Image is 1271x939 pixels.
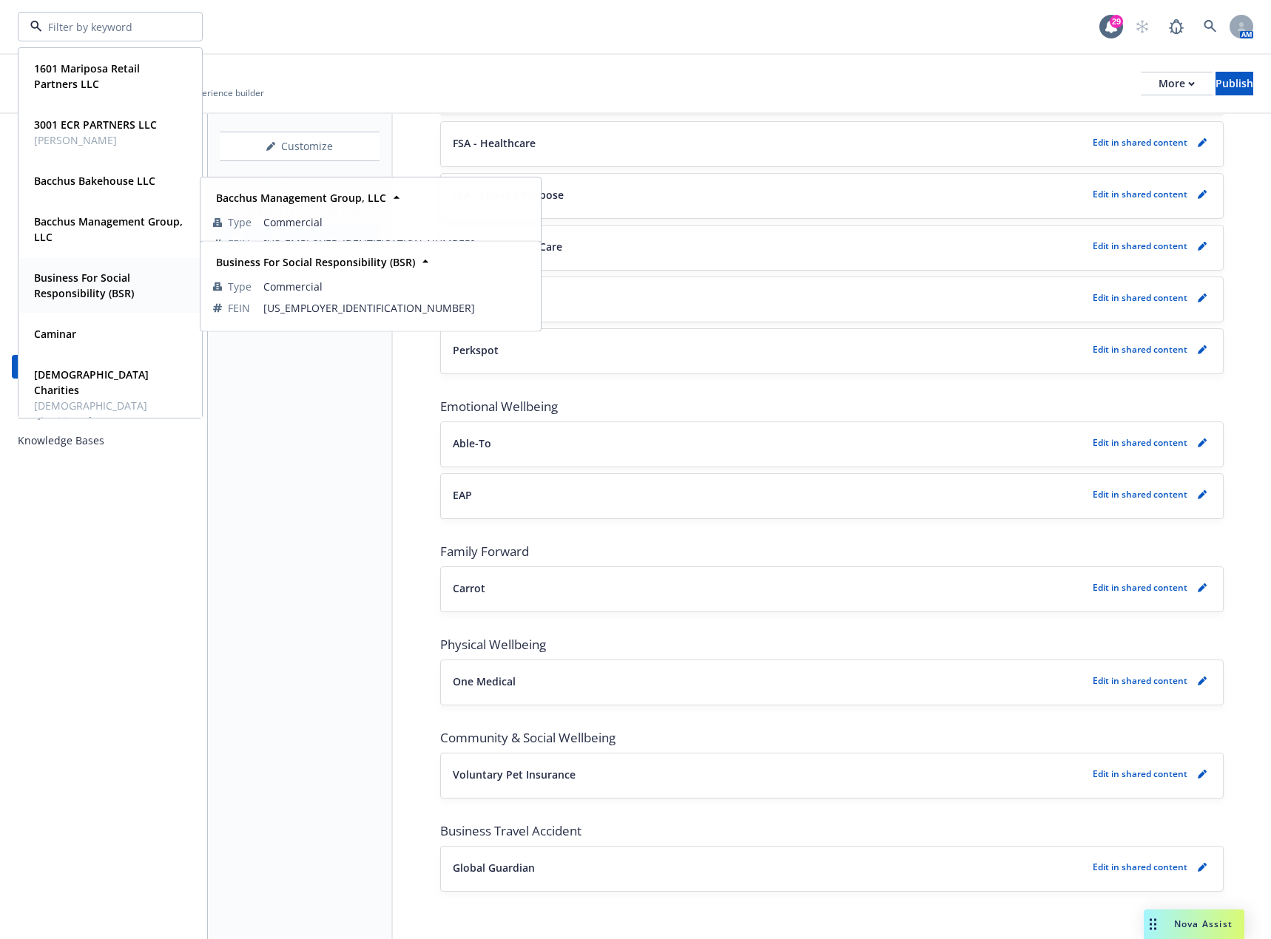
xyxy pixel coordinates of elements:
button: Publish [1216,72,1253,95]
a: pencil [1193,434,1211,452]
span: Commercial [263,214,528,230]
p: Able-To [453,435,491,451]
a: pencil [1193,486,1211,504]
span: Emotional Wellbeing [440,398,1224,416]
span: [US_EMPLOYER_IDENTIFICATION_NUMBER] [263,236,528,251]
button: FSA - Healthcare [453,135,1087,151]
span: Type [228,279,252,294]
button: Nova Assist [1144,909,1244,939]
button: One Medical [453,674,1087,689]
strong: Business For Social Responsibility (BSR) [216,255,415,269]
p: FSA - Healthcare [453,135,536,151]
a: pencil [1193,237,1211,255]
button: More [1141,72,1213,95]
a: Report a Bug [1162,12,1191,41]
span: Community & Social Wellbeing [440,729,1224,747]
button: Global Guardian [453,860,1087,875]
div: Welcome [249,173,294,197]
p: Edit in shared content [1093,767,1187,780]
strong: 1601 Mariposa Retail Partners LLC [34,61,140,91]
a: pencil [1193,765,1211,783]
a: pencil [1193,186,1211,203]
a: pencil [1193,672,1211,690]
p: Edit in shared content [1093,674,1187,687]
p: Edit in shared content [1093,861,1187,873]
p: One Medical [453,674,516,689]
div: More [1159,72,1195,95]
div: Benji [12,408,195,423]
a: Knowledge Bases [12,429,195,452]
a: Search [1196,12,1225,41]
a: pencil [1193,134,1211,152]
button: Customize [220,132,380,161]
button: EAP [453,487,1087,503]
p: Edit in shared content [1093,343,1187,356]
a: FAQs [12,281,195,305]
strong: Bacchus Management Group, LLC [34,214,183,244]
strong: Caminar [34,327,76,341]
p: Edit in shared content [1093,240,1187,252]
span: Nova Assist [1174,918,1233,930]
button: 401(k) [453,291,1087,306]
strong: Bacchus Bakehouse LLC [34,174,155,188]
a: pencil [1193,579,1211,597]
a: Required notices [12,231,195,254]
div: Drag to move [1144,909,1162,939]
span: FEIN [228,300,250,316]
a: Welcome [220,173,380,197]
p: Perkspot [453,342,499,358]
span: [PERSON_NAME] [34,132,157,148]
span: Physical Wellbeing [440,636,1224,654]
strong: Bacchus Management Group, LLC [216,191,386,205]
a: pencil [1193,289,1211,307]
span: [US_EMPLOYER_IDENTIFICATION_NUMBER] [263,300,528,316]
p: Voluntary Pet Insurance [453,767,576,782]
a: Benefits [12,206,195,229]
button: Able-To [453,435,1087,451]
a: Team support [12,256,195,279]
strong: Business For Social Responsibility (BSR) [34,271,134,300]
span: Commercial [263,279,528,294]
p: Edit in shared content [1093,188,1187,200]
span: Family Forward [440,543,1224,560]
span: Business Travel Accident [440,822,1224,840]
p: Edit in shared content [1093,488,1187,501]
p: Edit in shared content [1093,291,1187,304]
button: FSA - Limited Purpose [453,187,1087,203]
span: Employee experience builder [144,87,264,100]
button: Carrot [453,580,1087,596]
div: Knowledge Bases [18,429,104,452]
button: Perkspot [453,342,1087,358]
p: Edit in shared content [1093,436,1187,449]
p: Global Guardian [453,860,535,875]
a: Web portal builder [12,355,195,379]
div: 29 [1110,15,1123,28]
p: Edit in shared content [1093,136,1187,149]
a: pencil [1193,341,1211,359]
div: Web portal [12,334,195,349]
p: Carrot [453,580,485,596]
span: [DEMOGRAPHIC_DATA] Charities of [GEOGRAPHIC_DATA] [34,398,183,444]
a: Start snowing [1127,12,1157,41]
a: Customization & settings [12,132,195,155]
input: Filter by keyword [42,19,172,35]
span: FEIN [228,236,250,251]
button: FSA - Dependent Care [453,239,1087,254]
p: Edit in shared content [1093,581,1187,594]
a: pencil [1193,858,1211,876]
div: Shared content [12,185,195,200]
p: EAP [453,487,472,503]
span: Type [228,214,252,230]
button: Voluntary Pet Insurance [453,767,1087,782]
strong: [DEMOGRAPHIC_DATA] Charities [34,367,149,397]
strong: 3001 ECR PARTNERS LLC [34,118,157,132]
